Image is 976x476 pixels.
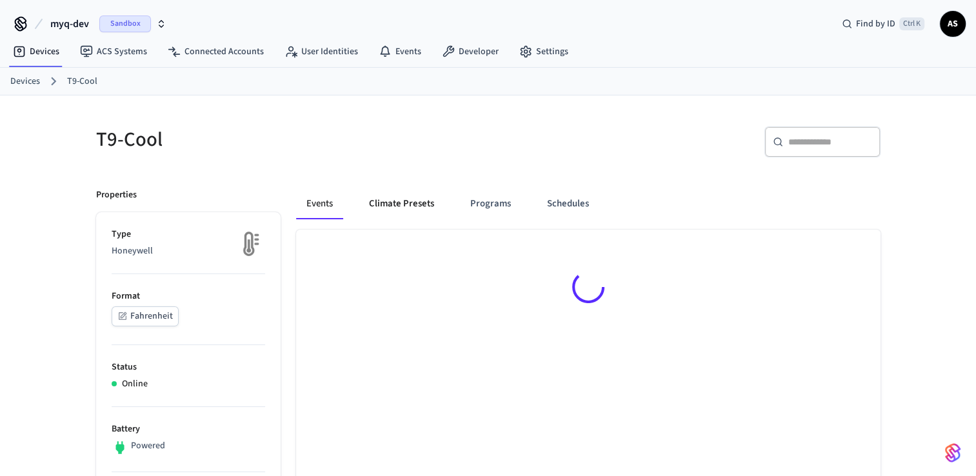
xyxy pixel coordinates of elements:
[368,40,432,63] a: Events
[941,12,964,35] span: AS
[99,15,151,32] span: Sandbox
[537,188,599,219] button: Schedules
[432,40,509,63] a: Developer
[460,188,521,219] button: Programs
[112,290,265,303] p: Format
[112,228,265,241] p: Type
[131,439,165,453] p: Powered
[10,75,40,88] a: Devices
[112,306,179,326] button: Fahrenheit
[67,75,97,88] a: T9-Cool
[96,188,137,202] p: Properties
[70,40,157,63] a: ACS Systems
[50,16,89,32] span: myq-dev
[112,244,265,258] p: Honeywell
[157,40,274,63] a: Connected Accounts
[899,17,924,30] span: Ctrl K
[940,11,966,37] button: AS
[96,126,481,153] h5: T9-Cool
[945,442,961,463] img: SeamLogoGradient.69752ec5.svg
[112,422,265,436] p: Battery
[274,40,368,63] a: User Identities
[509,40,579,63] a: Settings
[233,228,265,260] img: thermostat_fallback
[856,17,895,30] span: Find by ID
[112,361,265,374] p: Status
[296,188,343,219] button: Events
[359,188,444,219] button: Climate Presets
[3,40,70,63] a: Devices
[832,12,935,35] div: Find by IDCtrl K
[122,377,148,391] p: Online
